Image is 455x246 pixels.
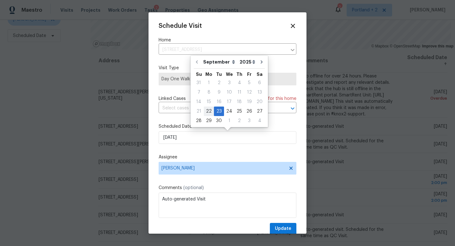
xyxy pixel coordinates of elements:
[204,78,214,88] div: Mon Sep 01 2025
[214,116,224,125] div: 30
[254,107,265,116] div: Sat Sep 27 2025
[289,22,296,29] span: Close
[224,88,234,97] div: 10
[224,97,234,107] div: Wed Sep 17 2025
[161,166,285,171] span: [PERSON_NAME]
[159,65,296,71] label: Visit Type
[214,97,224,106] div: 16
[204,107,214,116] div: 22
[194,78,204,87] div: 31
[224,116,234,126] div: Wed Oct 01 2025
[204,97,214,107] div: Mon Sep 15 2025
[159,123,296,130] label: Scheduled Date
[194,78,204,88] div: Sun Aug 31 2025
[234,116,244,125] div: 2
[214,97,224,107] div: Tue Sep 16 2025
[270,223,296,235] button: Update
[214,78,224,87] div: 2
[204,88,214,97] div: Mon Sep 08 2025
[234,88,244,97] div: 11
[194,116,204,125] div: 28
[244,78,254,87] div: 5
[254,88,265,97] div: Sat Sep 13 2025
[224,97,234,106] div: 17
[194,88,204,97] div: Sun Sep 07 2025
[244,107,254,116] div: Fri Sep 26 2025
[196,72,202,77] abbr: Sunday
[214,78,224,88] div: Tue Sep 02 2025
[288,104,297,113] button: Open
[224,78,234,87] div: 3
[244,88,254,97] div: 12
[204,116,214,125] div: 29
[192,56,202,68] button: Go to previous month
[244,78,254,88] div: Fri Sep 05 2025
[159,193,296,218] textarea: Auto-generated Visit
[244,107,254,116] div: 26
[224,78,234,88] div: Wed Sep 03 2025
[224,88,234,97] div: Wed Sep 10 2025
[204,88,214,97] div: 8
[204,97,214,106] div: 15
[234,78,244,87] div: 4
[234,97,244,107] div: Thu Sep 18 2025
[257,72,263,77] abbr: Saturday
[159,103,279,113] input: Select cases
[214,107,224,116] div: 23
[204,116,214,126] div: Mon Sep 29 2025
[159,23,202,29] span: Schedule Visit
[244,116,254,126] div: Fri Oct 03 2025
[244,116,254,125] div: 3
[214,88,224,97] div: 9
[254,78,265,88] div: Sat Sep 06 2025
[234,78,244,88] div: Thu Sep 04 2025
[159,185,296,191] label: Comments
[254,107,265,116] div: 27
[159,45,287,55] input: Enter in an address
[254,78,265,87] div: 6
[234,116,244,126] div: Thu Oct 02 2025
[214,88,224,97] div: Tue Sep 09 2025
[244,97,254,106] div: 19
[224,116,234,125] div: 1
[234,107,244,116] div: Thu Sep 25 2025
[159,131,296,144] input: M/D/YYYY
[254,116,265,126] div: Sat Oct 04 2025
[194,88,204,97] div: 7
[194,107,204,116] div: 21
[236,72,242,77] abbr: Thursday
[204,107,214,116] div: Mon Sep 22 2025
[247,72,252,77] abbr: Friday
[214,107,224,116] div: Tue Sep 23 2025
[183,186,204,190] span: (optional)
[275,225,291,233] span: Update
[238,57,257,67] select: Year
[161,76,294,82] span: Day One Walk
[194,97,204,106] div: 14
[254,97,265,106] div: 20
[226,72,233,77] abbr: Wednesday
[159,37,296,43] label: Home
[159,95,186,102] span: Linked Cases
[254,88,265,97] div: 13
[205,72,212,77] abbr: Monday
[234,107,244,116] div: 25
[194,116,204,126] div: Sun Sep 28 2025
[194,97,204,107] div: Sun Sep 14 2025
[216,72,222,77] abbr: Tuesday
[244,88,254,97] div: Fri Sep 12 2025
[234,97,244,106] div: 18
[257,56,266,68] button: Go to next month
[234,88,244,97] div: Thu Sep 11 2025
[159,154,296,160] label: Assignee
[214,116,224,126] div: Tue Sep 30 2025
[254,116,265,125] div: 4
[224,107,234,116] div: 24
[254,97,265,107] div: Sat Sep 20 2025
[204,78,214,87] div: 1
[194,107,204,116] div: Sun Sep 21 2025
[202,57,238,67] select: Month
[224,107,234,116] div: Wed Sep 24 2025
[244,97,254,107] div: Fri Sep 19 2025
